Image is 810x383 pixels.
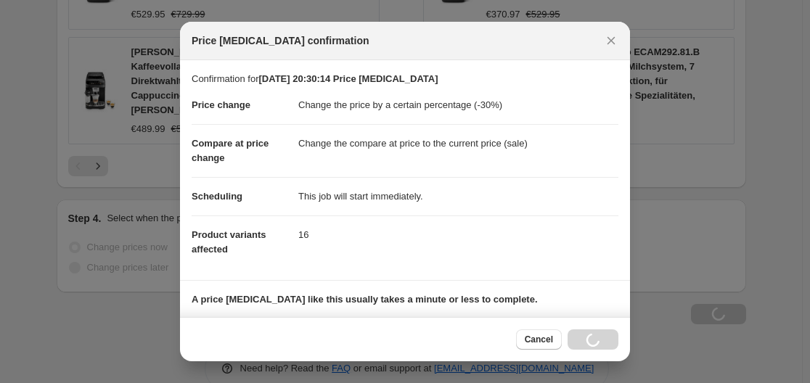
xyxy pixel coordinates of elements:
span: Scheduling [192,191,242,202]
span: Compare at price change [192,138,269,163]
dd: Change the price by a certain percentage (-30%) [298,86,618,124]
dd: Change the compare at price to the current price (sale) [298,124,618,162]
button: Cancel [516,329,562,350]
span: Product variants affected [192,229,266,255]
dd: This job will start immediately. [298,177,618,215]
b: A price [MEDICAL_DATA] like this usually takes a minute or less to complete. [192,294,538,305]
span: Price change [192,99,250,110]
button: Close [601,30,621,51]
span: Cancel [525,334,553,345]
dd: 16 [298,215,618,254]
b: [DATE] 20:30:14 Price [MEDICAL_DATA] [258,73,438,84]
span: Price [MEDICAL_DATA] confirmation [192,33,369,48]
p: Confirmation for [192,72,618,86]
